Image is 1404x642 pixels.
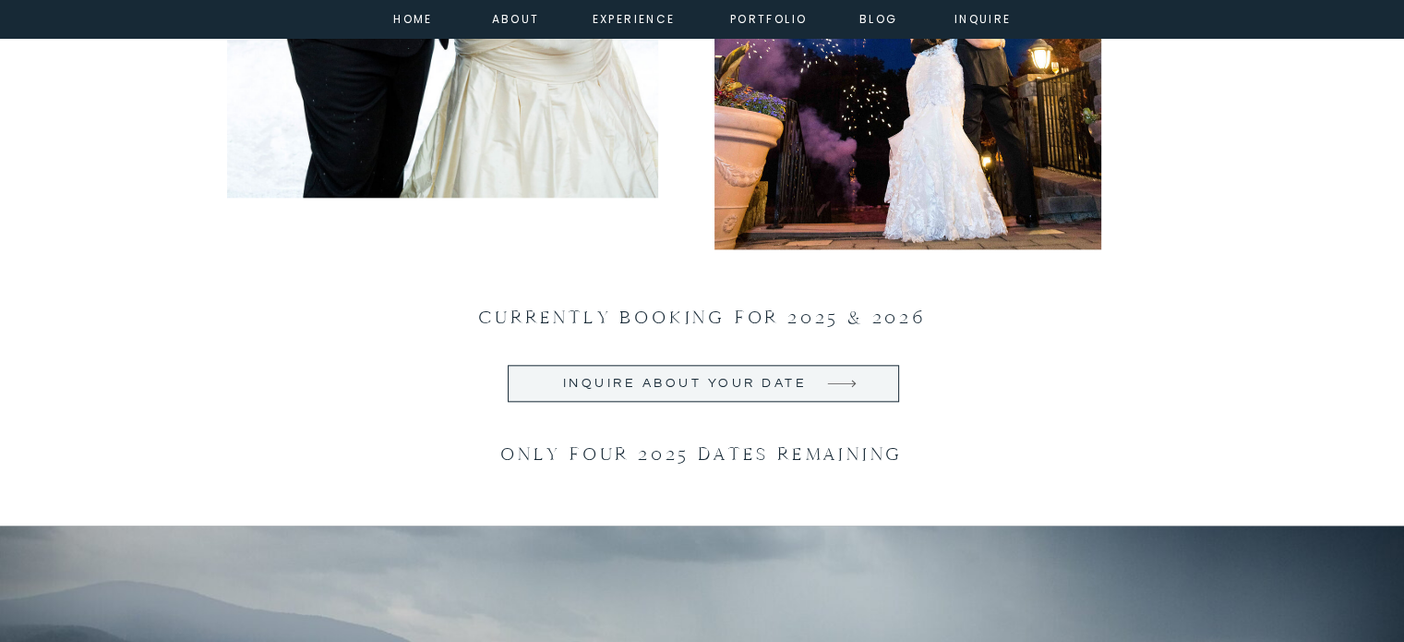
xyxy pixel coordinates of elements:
a: experience [593,9,667,26]
a: portfolio [729,9,809,26]
a: Inquire about your date [558,374,813,393]
a: about [492,9,534,26]
h2: Currently booking for 2025 & 2026 [422,304,983,333]
a: Blog [846,9,912,26]
h2: Only Four 2025 Dates remaining [422,441,983,470]
a: inquire [950,9,1016,26]
a: home [389,9,438,26]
